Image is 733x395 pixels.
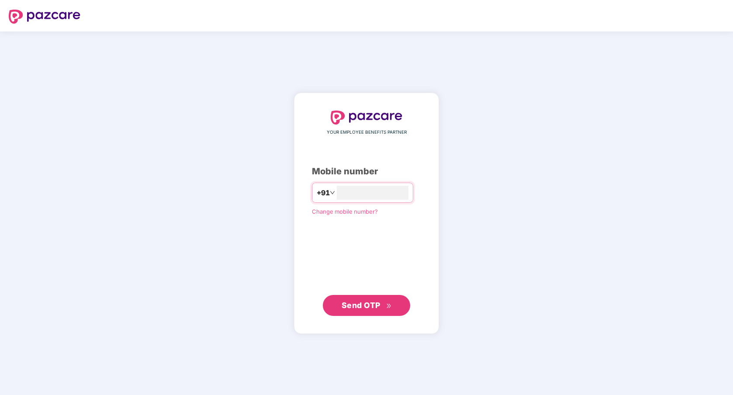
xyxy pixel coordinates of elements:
[312,208,378,215] a: Change mobile number?
[9,10,80,24] img: logo
[323,295,410,316] button: Send OTPdouble-right
[317,187,330,198] span: +91
[331,111,402,125] img: logo
[342,301,380,310] span: Send OTP
[312,165,421,178] div: Mobile number
[386,303,392,309] span: double-right
[330,190,335,195] span: down
[327,129,407,136] span: YOUR EMPLOYEE BENEFITS PARTNER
